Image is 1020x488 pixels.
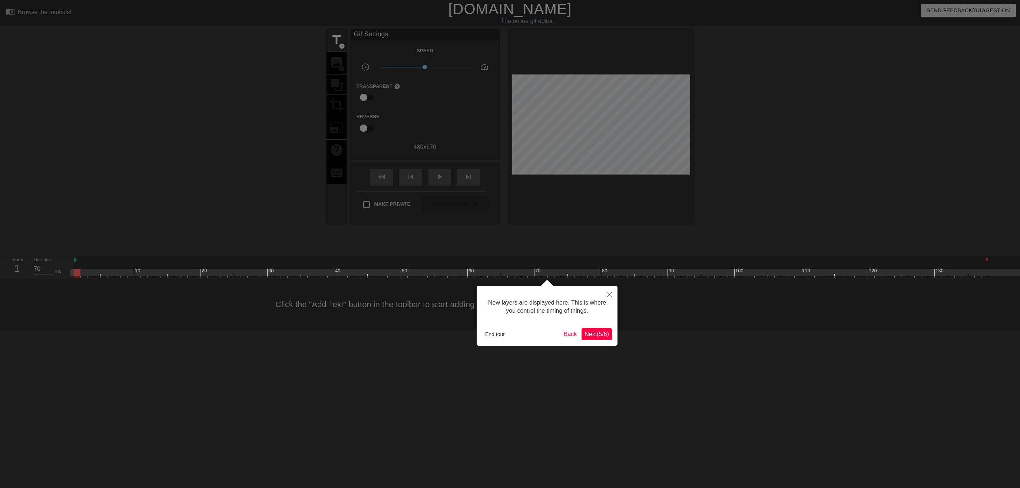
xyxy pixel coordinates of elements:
span: Next ( 5 / 6 ) [584,331,609,337]
button: Close [601,286,617,303]
div: New layers are displayed here. This is where you control the timing of things. [482,291,612,323]
button: Next [582,328,612,340]
button: End tour [482,329,508,340]
button: Back [561,328,580,340]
